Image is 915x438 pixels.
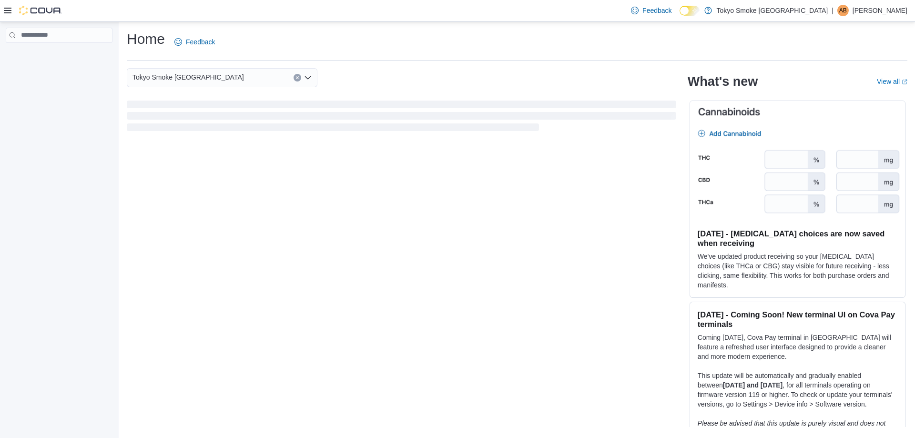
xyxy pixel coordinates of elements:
[698,229,897,248] h3: [DATE] - [MEDICAL_DATA] choices are now saved when receiving
[698,333,897,361] p: Coming [DATE], Cova Pay terminal in [GEOGRAPHIC_DATA] will feature a refreshed user interface des...
[698,371,897,409] p: This update will be automatically and gradually enabled between , for all terminals operating on ...
[294,74,301,81] button: Clear input
[688,74,758,89] h2: What's new
[19,6,62,15] img: Cova
[839,5,847,16] span: AB
[304,74,312,81] button: Open list of options
[680,6,700,16] input: Dark Mode
[832,5,834,16] p: |
[171,32,219,51] a: Feedback
[717,5,828,16] p: Tokyo Smoke [GEOGRAPHIC_DATA]
[877,78,907,85] a: View allExternal link
[837,5,849,16] div: Allison Beauchamp
[853,5,907,16] p: [PERSON_NAME]
[723,381,783,389] strong: [DATE] and [DATE]
[698,310,897,329] h3: [DATE] - Coming Soon! New terminal UI on Cova Pay terminals
[642,6,671,15] span: Feedback
[627,1,675,20] a: Feedback
[902,79,907,85] svg: External link
[127,102,676,133] span: Loading
[127,30,165,49] h1: Home
[698,419,886,437] em: Please be advised that this update is purely visual and does not impact payment functionality.
[698,252,897,290] p: We've updated product receiving so your [MEDICAL_DATA] choices (like THCa or CBG) stay visible fo...
[186,37,215,47] span: Feedback
[6,45,112,68] nav: Complex example
[132,71,244,83] span: Tokyo Smoke [GEOGRAPHIC_DATA]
